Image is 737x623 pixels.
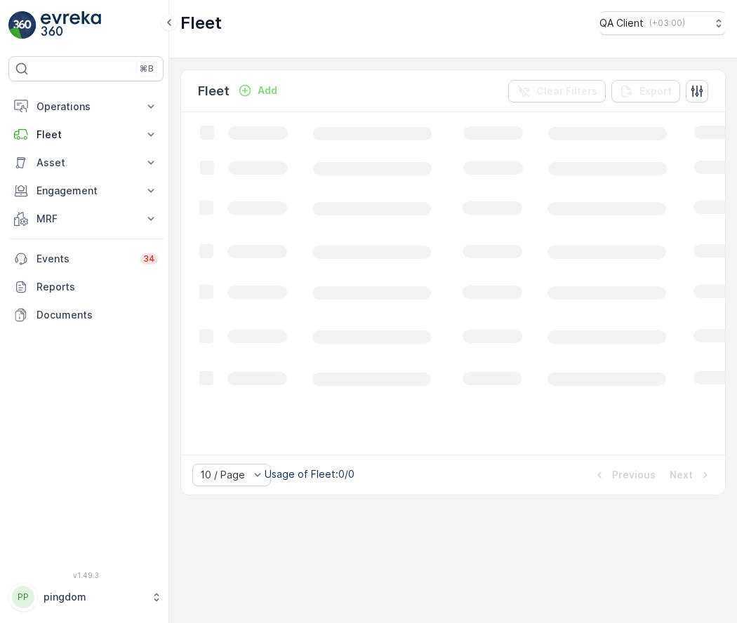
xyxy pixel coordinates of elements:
[143,253,155,264] p: 34
[36,252,132,266] p: Events
[36,156,135,170] p: Asset
[8,571,164,580] span: v 1.49.3
[198,81,230,101] p: Fleet
[508,80,606,102] button: Clear Filters
[8,582,164,612] button: PPpingdom
[8,149,164,177] button: Asset
[36,308,158,322] p: Documents
[41,11,101,39] img: logo_light-DOdMpM7g.png
[591,467,657,483] button: Previous
[8,273,164,301] a: Reports
[8,11,36,39] img: logo
[639,84,672,98] p: Export
[36,280,158,294] p: Reports
[668,467,714,483] button: Next
[612,468,656,482] p: Previous
[599,16,644,30] p: QA Client
[8,301,164,329] a: Documents
[611,80,680,102] button: Export
[36,212,135,226] p: MRF
[258,83,277,98] p: Add
[265,467,354,481] p: Usage of Fleet : 0/0
[649,18,685,29] p: ( +03:00 )
[599,11,726,35] button: QA Client(+03:00)
[140,63,154,74] p: ⌘B
[12,586,34,608] div: PP
[232,82,283,99] button: Add
[8,93,164,121] button: Operations
[8,177,164,205] button: Engagement
[8,121,164,149] button: Fleet
[8,245,164,273] a: Events34
[44,590,144,604] p: pingdom
[180,12,222,34] p: Fleet
[8,205,164,233] button: MRF
[670,468,693,482] p: Next
[36,128,135,142] p: Fleet
[36,100,135,114] p: Operations
[536,84,597,98] p: Clear Filters
[36,184,135,198] p: Engagement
